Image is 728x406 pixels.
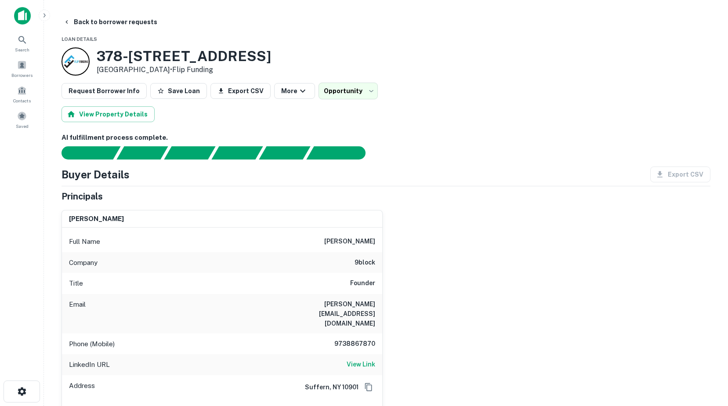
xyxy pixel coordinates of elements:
[259,146,310,159] div: Principals found, still searching for contact information. This may take time...
[350,278,375,289] h6: Founder
[298,382,359,392] h6: Suffern, NY 10901
[211,146,263,159] div: Principals found, AI now looking for contact information...
[69,236,100,247] p: Full Name
[172,65,213,74] a: Flip Funding
[97,65,271,75] p: [GEOGRAPHIC_DATA] •
[150,83,207,99] button: Save Loan
[210,83,271,99] button: Export CSV
[347,359,375,369] h6: View Link
[13,97,31,104] span: Contacts
[14,7,31,25] img: capitalize-icon.png
[3,108,41,131] a: Saved
[16,123,29,130] span: Saved
[69,339,115,349] p: Phone (Mobile)
[69,381,95,394] p: Address
[362,381,375,394] button: Copy Address
[97,48,271,65] h3: 378-[STREET_ADDRESS]
[60,14,161,30] button: Back to borrower requests
[69,299,86,328] p: Email
[69,278,83,289] p: Title
[15,46,29,53] span: Search
[274,83,315,99] button: More
[322,339,375,349] h6: 9738867870
[62,190,103,203] h5: Principals
[69,359,110,370] p: LinkedIn URL
[3,31,41,55] a: Search
[270,299,375,328] h6: [PERSON_NAME][EMAIL_ADDRESS][DOMAIN_NAME]
[62,106,155,122] button: View Property Details
[62,83,147,99] button: Request Borrower Info
[307,146,376,159] div: AI fulfillment process complete.
[324,236,375,247] h6: [PERSON_NAME]
[62,167,130,182] h4: Buyer Details
[3,57,41,80] a: Borrowers
[164,146,215,159] div: Documents found, AI parsing details...
[355,257,375,268] h6: 9block
[11,72,33,79] span: Borrowers
[116,146,168,159] div: Your request is received and processing...
[62,133,710,143] h6: AI fulfillment process complete.
[347,359,375,370] a: View Link
[69,214,124,224] h6: [PERSON_NAME]
[62,36,97,42] span: Loan Details
[69,257,98,268] p: Company
[319,83,378,99] div: Opportunity
[51,146,117,159] div: Sending borrower request to AI...
[684,336,728,378] iframe: Chat Widget
[3,82,41,106] a: Contacts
